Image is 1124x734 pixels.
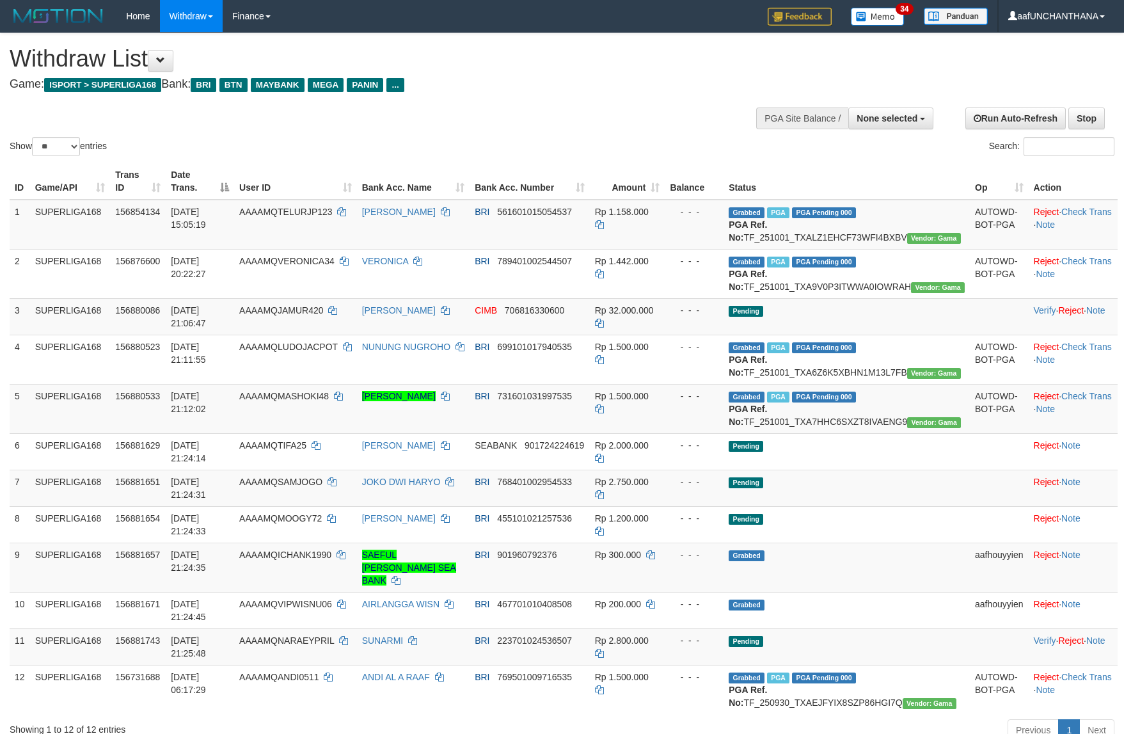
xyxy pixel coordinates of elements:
span: PGA Pending [792,257,856,267]
td: · · [1029,298,1118,335]
span: Copy 769501009716535 to clipboard [497,672,572,682]
span: Copy 223701024536507 to clipboard [497,635,572,646]
h1: Withdraw List [10,46,736,72]
span: PGA Pending [792,392,856,403]
span: Marked by aafromsomean [767,392,789,403]
label: Show entries [10,137,107,156]
span: 156854134 [115,207,160,217]
span: PGA Pending [792,342,856,353]
div: - - - [670,390,718,403]
th: ID [10,163,30,200]
span: [DATE] 21:06:47 [171,305,206,328]
a: Note [1061,550,1080,560]
a: Reject [1058,635,1084,646]
a: Reject [1058,305,1084,315]
span: BRI [475,207,489,217]
span: Rp 2.000.000 [595,440,649,451]
a: Run Auto-Refresh [965,108,1066,129]
span: Grabbed [729,342,764,353]
a: Verify [1034,305,1056,315]
a: Check Trans [1061,207,1112,217]
span: [DATE] 21:24:35 [171,550,206,573]
span: [DATE] 21:24:33 [171,513,206,536]
a: Note [1061,513,1080,523]
img: panduan.png [924,8,988,25]
div: - - - [670,255,718,267]
span: Rp 1.158.000 [595,207,649,217]
a: Note [1061,440,1080,451]
span: AAAAMQTELURJP123 [239,207,333,217]
a: ANDI AL A RAAF [362,672,430,682]
span: Grabbed [729,392,764,403]
td: · · [1029,249,1118,298]
span: AAAAMQSAMJOGO [239,477,322,487]
span: 156881654 [115,513,160,523]
img: Button%20Memo.svg [851,8,905,26]
td: · · [1029,384,1118,433]
td: · [1029,506,1118,543]
span: Grabbed [729,207,764,218]
span: 156880533 [115,391,160,401]
span: Grabbed [729,550,764,561]
td: aafhouyyien [970,543,1029,592]
a: NUNUNG NUGROHO [362,342,450,352]
span: [DATE] 21:24:31 [171,477,206,500]
span: Marked by aafsengchandara [767,207,789,218]
a: VERONICA [362,256,408,266]
span: BRI [475,599,489,609]
th: Op: activate to sort column ascending [970,163,1029,200]
td: AUTOWD-BOT-PGA [970,335,1029,384]
span: Rp 300.000 [595,550,641,560]
td: SUPERLIGA168 [30,433,111,470]
span: ... [386,78,404,92]
td: · · [1029,335,1118,384]
a: Check Trans [1061,391,1112,401]
span: [DATE] 06:17:29 [171,672,206,695]
span: Vendor URL: https://trx31.1velocity.biz [907,417,961,428]
th: Bank Acc. Name: activate to sort column ascending [357,163,470,200]
td: SUPERLIGA168 [30,298,111,335]
th: Status [724,163,970,200]
a: Reject [1034,256,1059,266]
td: SUPERLIGA168 [30,200,111,250]
a: Note [1036,404,1055,414]
a: Note [1036,685,1055,695]
span: Marked by aafsengchandara [767,257,789,267]
span: Rp 1.500.000 [595,672,649,682]
div: - - - [670,439,718,452]
td: TF_251001_TXALZ1EHCF73WFI4BXBV [724,200,970,250]
span: Copy 699101017940535 to clipboard [497,342,572,352]
a: Note [1036,219,1055,230]
a: JOKO DWI HARYO [362,477,441,487]
span: [DATE] 20:22:27 [171,256,206,279]
td: SUPERLIGA168 [30,506,111,543]
span: Copy 901724224619 to clipboard [525,440,584,451]
span: AAAAMQTIFA25 [239,440,306,451]
span: AAAAMQNARAEYPRIL [239,635,334,646]
span: Rp 1.200.000 [595,513,649,523]
b: PGA Ref. No: [729,355,767,378]
td: · [1029,433,1118,470]
span: [DATE] 15:05:19 [171,207,206,230]
td: TF_251001_TXA9V0P3ITWWA0IOWRAH [724,249,970,298]
td: · · [1029,200,1118,250]
div: - - - [670,340,718,353]
div: - - - [670,598,718,610]
td: AUTOWD-BOT-PGA [970,249,1029,298]
a: AIRLANGGA WISN [362,599,439,609]
td: SUPERLIGA168 [30,384,111,433]
span: Copy 768401002954533 to clipboard [497,477,572,487]
span: SEABANK [475,440,517,451]
h4: Game: Bank: [10,78,736,91]
span: Vendor URL: https://trx31.1velocity.biz [907,368,961,379]
select: Showentries [32,137,80,156]
span: CIMB [475,305,497,315]
span: [DATE] 21:24:45 [171,599,206,622]
span: Rp 1.442.000 [595,256,649,266]
td: SUPERLIGA168 [30,592,111,628]
a: Verify [1034,635,1056,646]
td: 10 [10,592,30,628]
td: · · [1029,665,1118,714]
span: BRI [475,635,489,646]
span: AAAAMQANDI0511 [239,672,319,682]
